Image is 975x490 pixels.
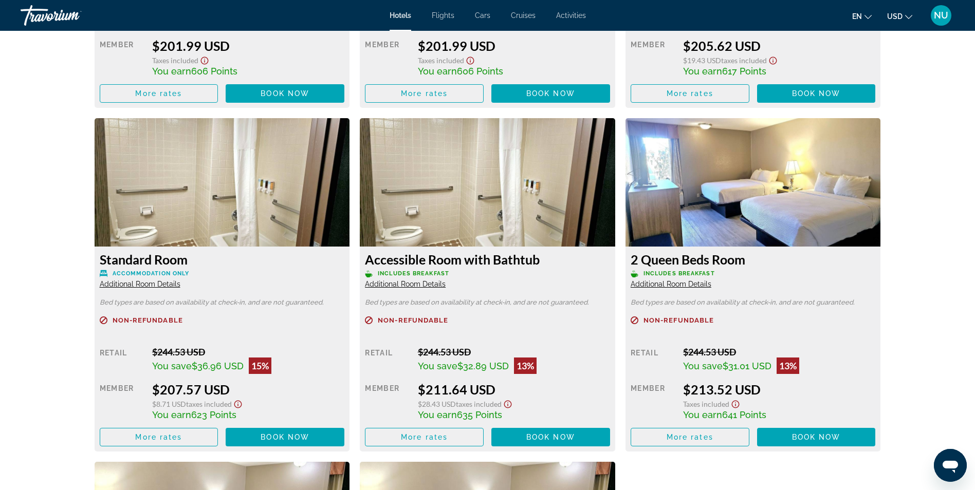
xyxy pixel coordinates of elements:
div: Retail [365,346,410,374]
h3: Standard Room [100,252,345,267]
button: User Menu [928,5,954,26]
span: More rates [401,433,448,441]
span: Taxes included [186,400,232,408]
iframe: Button to launch messaging window [934,449,967,482]
button: Show Taxes and Fees disclaimer [502,397,514,409]
span: You save [418,361,457,371]
button: More rates [365,84,484,103]
h3: 2 Queen Beds Room [631,252,876,267]
div: $201.99 USD [418,38,610,53]
span: You earn [152,409,191,420]
span: Non-refundable [643,317,714,324]
span: You earn [418,409,457,420]
span: NU [934,10,948,21]
span: 635 Points [457,409,502,420]
button: Show Taxes and Fees disclaimer [232,397,244,409]
span: Non-refundable [378,317,448,324]
a: Cars [475,11,490,20]
button: Change language [852,9,872,24]
span: Taxes included [152,56,198,65]
div: $244.53 USD [418,346,610,357]
span: Book now [792,433,841,441]
span: More rates [667,433,713,441]
button: More rates [631,428,749,446]
span: Activities [556,11,586,20]
span: $28.43 USD [418,400,456,408]
span: $19.43 USD [683,56,721,65]
span: Book now [261,89,309,98]
button: Show Taxes and Fees disclaimer [198,53,211,65]
span: Book now [526,433,575,441]
button: Show Taxes and Fees disclaimer [464,53,476,65]
span: 617 Points [722,66,766,77]
span: 623 Points [191,409,236,420]
div: Member [365,38,410,77]
div: $211.64 USD [418,382,610,397]
div: $213.52 USD [683,382,875,397]
div: Member [100,38,144,77]
span: More rates [135,89,182,98]
span: You earn [152,66,191,77]
button: Book now [757,84,876,103]
div: Member [365,382,410,420]
div: Member [100,382,144,420]
span: Non-refundable [113,317,183,324]
div: $205.62 USD [683,38,875,53]
span: You save [152,361,192,371]
div: 13% [514,357,537,374]
div: Member [631,382,675,420]
div: 15% [249,357,271,374]
p: Bed types are based on availability at check-in, and are not guaranteed. [631,299,876,306]
span: $8.71 USD [152,400,186,408]
img: c4983e31-6397-4b32-adc5-613d7a30bc9e.jpeg [95,118,350,247]
div: 13% [777,357,799,374]
span: en [852,12,862,21]
button: Book now [491,428,610,446]
span: USD [887,12,903,21]
span: Includes Breakfast [643,270,715,277]
span: More rates [135,433,182,441]
span: You earn [683,409,722,420]
p: Bed types are based on availability at check-in, and are not guaranteed. [365,299,610,306]
div: Member [631,38,675,77]
a: Travorium [21,2,123,29]
button: More rates [631,84,749,103]
span: Taxes included [418,56,464,65]
span: $31.01 USD [723,361,771,371]
div: $244.53 USD [683,346,875,357]
button: Book now [757,428,876,446]
span: Book now [261,433,309,441]
span: Book now [792,89,841,98]
a: Hotels [390,11,411,20]
span: You earn [418,66,457,77]
button: More rates [365,428,484,446]
button: Book now [226,84,344,103]
span: Accommodation Only [113,270,190,277]
span: Taxes included [456,400,502,408]
button: Show Taxes and Fees disclaimer [729,397,742,409]
button: More rates [100,428,218,446]
span: Additional Room Details [631,280,711,288]
div: $201.99 USD [152,38,344,53]
span: 606 Points [457,66,503,77]
button: More rates [100,84,218,103]
button: Book now [226,428,344,446]
div: Retail [100,346,144,374]
a: Cruises [511,11,536,20]
div: Retail [631,346,675,374]
div: $244.53 USD [152,346,344,357]
span: $32.89 USD [457,361,509,371]
div: $207.57 USD [152,382,344,397]
span: $36.96 USD [192,361,244,371]
span: More rates [667,89,713,98]
span: Book now [526,89,575,98]
span: 606 Points [191,66,237,77]
a: Flights [432,11,454,20]
img: 9aa827c9-ae15-4f3b-904b-68e2a4487f17.jpeg [626,118,881,247]
span: 641 Points [722,409,766,420]
span: Taxes included [721,56,767,65]
span: More rates [401,89,448,98]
